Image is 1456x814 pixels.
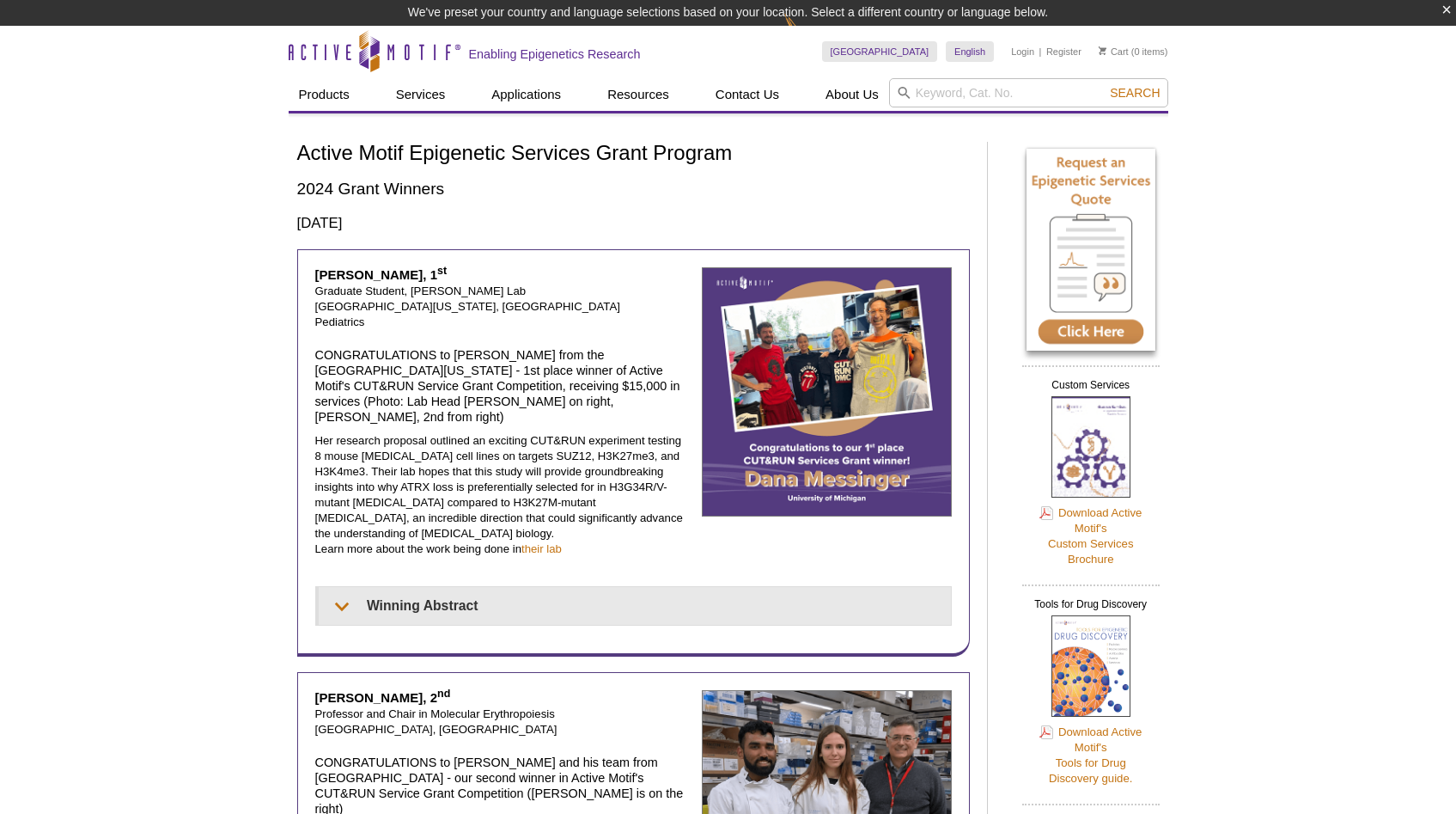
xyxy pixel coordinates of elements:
span: Graduate Student, [PERSON_NAME] Lab [315,285,527,297]
img: Request an Epigenetic Services Quote [1027,149,1155,351]
strong: [PERSON_NAME], 1 [315,267,448,282]
a: Resources [597,78,679,111]
sup: st [437,265,447,277]
img: Your Cart [1099,46,1106,55]
input: Keyword, Cat. No. [889,78,1168,107]
span: Professor and Chair in Molecular Erythropoiesis [315,707,555,720]
summary: Winning Abstract [319,587,951,625]
sup: nd [437,688,450,700]
h1: Active Motif Epigenetic Services Grant Program [297,142,970,167]
img: Custom Services [1051,396,1130,498]
a: Cart [1099,46,1129,58]
li: | [1039,41,1042,62]
p: Her research proposal outlined an exciting CUT&RUN experiment testing 8 mouse [MEDICAL_DATA] cell... [315,433,690,557]
span: [GEOGRAPHIC_DATA][US_STATE], [GEOGRAPHIC_DATA] [315,300,620,313]
h4: CONGRATULATIONS to [PERSON_NAME] from the [GEOGRAPHIC_DATA][US_STATE] - 1st place winner of Activ... [315,347,690,425]
a: [GEOGRAPHIC_DATA] [822,41,938,62]
h3: [DATE] [297,213,970,234]
a: their lab [521,542,562,555]
a: Register [1046,46,1081,58]
a: Login [1011,46,1034,58]
img: Dana Messinger [702,267,952,517]
span: Search [1110,86,1160,100]
h2: Custom Services [1022,365,1160,396]
a: Download Active Motif'sCustom ServicesBrochure [1039,505,1142,567]
a: Services [386,78,456,111]
button: Search [1105,85,1165,101]
a: Applications [481,78,571,111]
strong: [PERSON_NAME], 2 [315,690,451,705]
a: English [946,41,994,62]
h2: 2024 Grant Winners [297,177,970,200]
img: Change Here [784,13,830,53]
span: Pediatrics [315,315,365,328]
a: Products [289,78,360,111]
a: About Us [815,78,889,111]
li: (0 items) [1099,41,1168,62]
h2: Enabling Epigenetics Research [469,46,641,62]
h2: Tools for Drug Discovery [1022,584,1160,615]
img: Tools for Drug Discovery [1051,615,1130,717]
a: Contact Us [705,78,789,111]
span: [GEOGRAPHIC_DATA], [GEOGRAPHIC_DATA] [315,723,557,736]
a: Download Active Motif'sTools for DrugDiscovery guide. [1039,724,1142,786]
